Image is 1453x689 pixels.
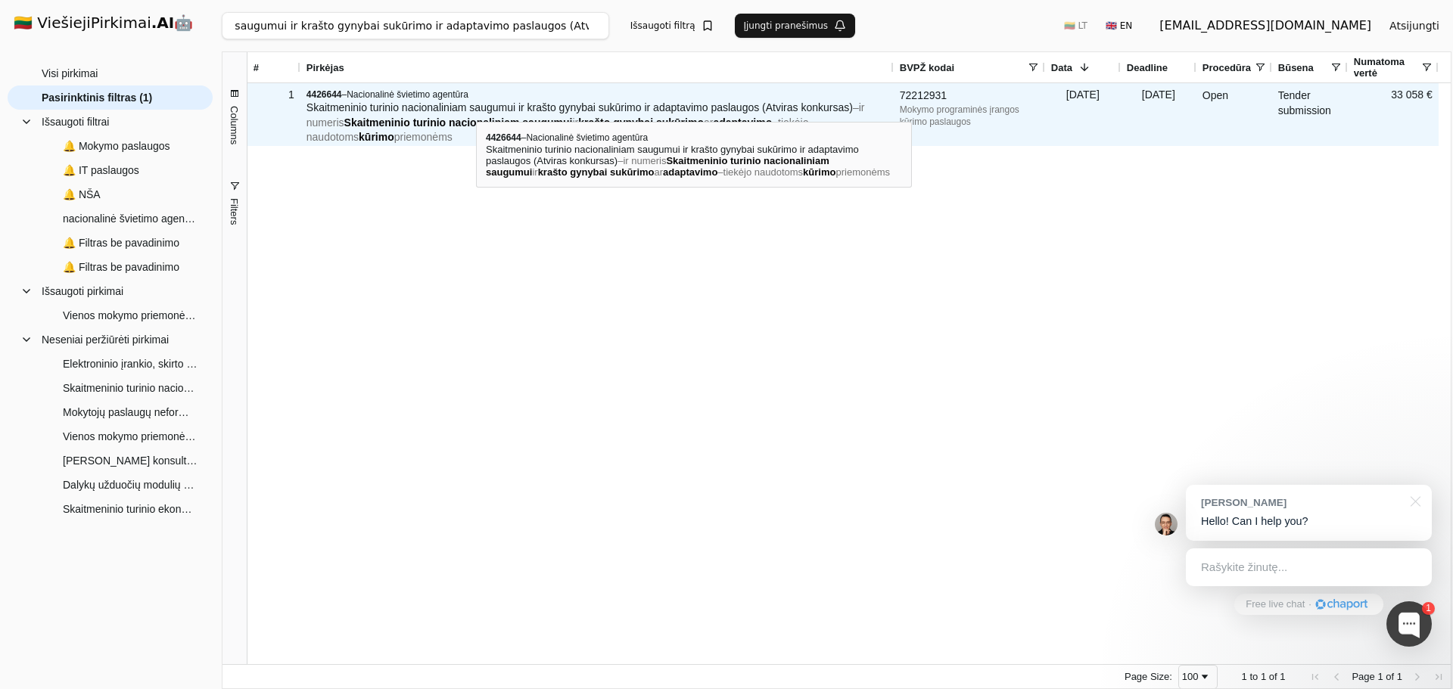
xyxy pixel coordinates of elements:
[222,12,609,39] input: Greita paieška...
[254,84,294,106] div: 1
[1125,671,1172,682] div: Page Size:
[522,116,572,129] span: saugumui
[572,116,578,129] span: ir
[1308,597,1311,612] div: ·
[900,88,1039,104] div: 72212931
[359,131,394,143] span: kūrimo
[1397,671,1402,682] span: 1
[1377,671,1383,682] span: 1
[900,62,954,73] span: BVPŽ kodai
[63,377,198,399] span: Skaitmeninio turinio nacionaliniam saugumui ir krašto gynybai sukūrimo ar adaptavimo paslaugų pir...
[1201,514,1417,529] p: Hello! Can I help you?
[735,14,856,38] button: Įjungti pranešimus
[394,131,453,143] span: priemonėms
[1278,62,1314,73] span: Būsena
[42,280,123,303] span: Išsaugoti pirkimai
[1433,671,1445,683] div: Last Page
[1246,597,1305,612] span: Free live chat
[63,498,198,520] span: Skaitmeninio turinio ekonomikai ir verslumui sukūrimo ar adaptavimo paslaugos (Atviras konkursas)
[63,159,139,182] span: 🔔 IT paslaugos
[63,135,170,157] span: 🔔 Mokymo paslaugos
[713,116,772,129] span: adaptavimo
[1386,671,1394,682] span: of
[63,207,198,230] span: nacionalinė švietimo agentūra
[254,62,259,73] span: #
[1182,671,1199,682] div: 100
[63,401,198,424] span: Mokytojų paslaugų neformaliojo vaikų švietimo veiklai vykdyti dinaminės pirkimo sistemos sukūrima...
[1159,17,1371,35] div: [EMAIL_ADDRESS][DOMAIN_NAME]
[1127,62,1168,73] span: Deadline
[63,231,179,254] span: 🔔 Filtras be pavadinimo
[1203,62,1251,73] span: Procedūra
[1196,83,1272,146] div: Open
[1121,83,1196,146] div: [DATE]
[63,256,179,278] span: 🔔 Filtras be pavadinimo
[1309,671,1321,683] div: First Page
[347,89,468,100] span: Nacionalinė švietimo agentūra
[613,116,653,129] span: gynybai
[306,101,853,113] span: Skaitmeninio turinio nacionaliniam saugumui ir krašto gynybai sukūrimo ir adaptavimo paslaugos (A...
[1352,671,1374,682] span: Page
[1280,671,1285,682] span: 1
[151,14,175,32] strong: .AI
[578,116,610,129] span: krašto
[306,101,865,143] span: – –
[900,104,1039,128] div: Mokymo programinės įrangos kūrimo paslaugos
[42,110,109,133] span: Išsaugoti filtrai
[1411,671,1423,683] div: Next Page
[1186,548,1432,586] div: Rašykite žinutę...
[1422,602,1435,615] div: 1
[63,473,198,496] span: Dalykų užduočių modulių (didelį mokymosi potencialą turintiems mokiniams) sukūrimo paslaugos (Atv...
[42,62,98,85] span: Visi pirkimai
[229,106,240,144] span: Columns
[42,328,169,351] span: Neseniai peržiūrėti pirkimai
[1330,671,1343,683] div: Previous Page
[1051,62,1072,73] span: Data
[63,352,198,375] span: Elektroninio įrankio, skirto lietuvių (ne gimtosios) kalbos mokėjimui ir įgytoms kompetencijoms v...
[1261,671,1266,682] span: 1
[63,449,198,472] span: [PERSON_NAME] konsultacija dėl mokymų vedimo paslaugos pagal parengtą kvalifikacijos tobulinimo p...
[1354,56,1420,79] span: Numatoma vertė
[1234,594,1383,615] a: Free live chat·
[1272,83,1348,146] div: Tender submission
[1045,83,1121,146] div: [DATE]
[306,62,344,73] span: Pirkėjas
[1097,14,1141,38] button: 🇬🇧 EN
[42,86,152,109] span: Pasirinktinis filtras (1)
[63,425,198,448] span: Vienos mokymo priemonės turinio parengimo su skaitmenine versija 3–5 m. vaikams A1–A2 paslaugų pi...
[1377,12,1451,39] button: Atsijungti
[63,304,198,327] span: Vienos mokymo priemonės turinio parengimo su skaitmenine versija 3–5 m. vaikams A1–A2 paslaugų pi...
[1242,671,1247,682] span: 1
[229,198,240,225] span: Filters
[306,101,865,129] span: ir numeris
[704,116,713,129] span: ar
[1348,83,1439,146] div: 33 058 €
[1249,671,1258,682] span: to
[306,88,888,101] div: –
[1201,495,1402,510] div: [PERSON_NAME]
[1155,513,1178,535] img: Jonas
[621,14,723,38] button: Išsaugoti filtrą
[344,116,410,129] span: Skaitmeninio
[1178,665,1218,689] div: Page Size
[306,89,342,100] span: 4426644
[449,116,519,129] span: nacionaliniam
[1269,671,1277,682] span: of
[413,116,446,129] span: turinio
[63,183,101,206] span: 🔔 NŠA
[306,116,809,144] span: tiekėjo naudotoms
[656,116,704,129] span: sukūrimo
